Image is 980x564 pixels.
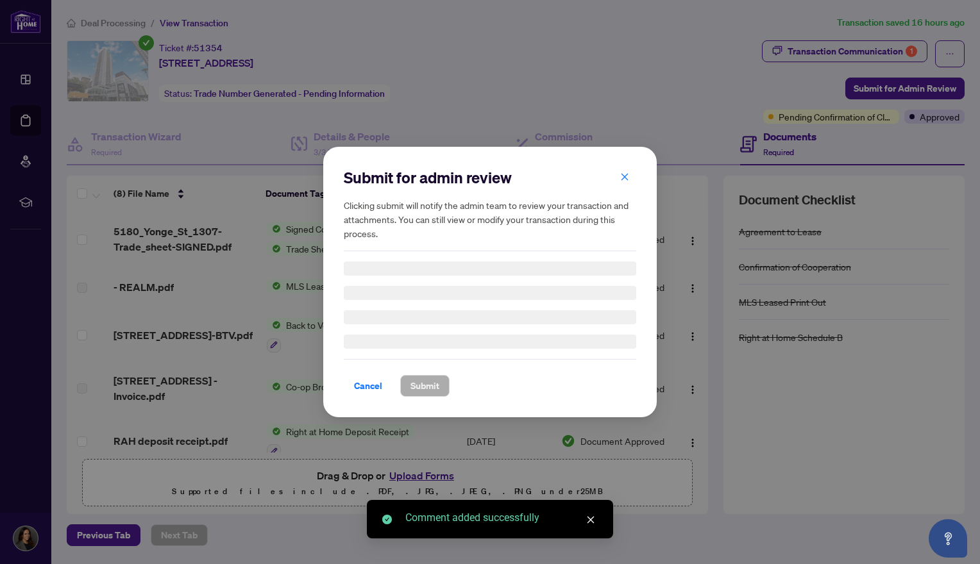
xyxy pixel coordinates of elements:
h2: Submit for admin review [344,167,636,188]
a: Close [584,513,598,527]
span: check-circle [382,515,392,524]
span: close [620,172,629,181]
span: close [586,515,595,524]
span: Cancel [354,376,382,396]
button: Cancel [344,375,393,397]
button: Submit [400,375,450,397]
div: Comment added successfully [405,510,598,526]
h5: Clicking submit will notify the admin team to review your transaction and attachments. You can st... [344,198,636,240]
button: Open asap [929,519,967,558]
